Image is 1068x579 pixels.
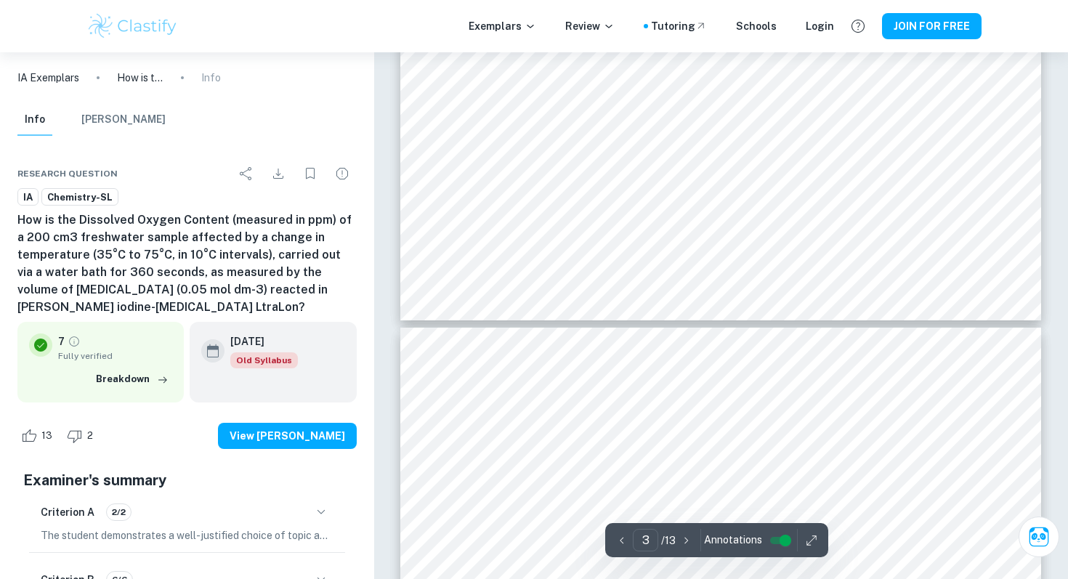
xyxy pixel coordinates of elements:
div: Bookmark [296,159,325,188]
button: Breakdown [92,368,172,390]
p: Info [201,70,221,86]
span: Annotations [704,533,762,548]
a: IA [17,188,39,206]
p: The student demonstrates a well-justified choice of topic and research question, highlighting bot... [41,527,333,543]
span: Fully verified [58,349,172,363]
button: Info [17,104,52,136]
a: IA Exemplars [17,70,79,86]
h6: [DATE] [230,333,286,349]
span: Chemistry-SL [42,190,118,205]
div: Like [17,424,60,448]
a: Schools [736,18,777,34]
p: Review [565,18,615,34]
p: Exemplars [469,18,536,34]
span: IA [18,190,38,205]
p: / 13 [661,533,676,548]
a: Tutoring [651,18,707,34]
button: [PERSON_NAME] [81,104,166,136]
h5: Examiner's summary [23,469,351,491]
h6: How is the Dissolved Oxygen Content (measured in ppm) of a 200 cm3 freshwater sample affected by ... [17,211,357,316]
p: How is the Dissolved Oxygen Content (measured in ppm) of a 200 cm3 freshwater sample affected by ... [117,70,163,86]
p: 7 [58,333,65,349]
a: Login [806,18,834,34]
div: Download [264,159,293,188]
span: 13 [33,429,60,443]
div: Report issue [328,159,357,188]
div: Share [232,159,261,188]
button: Help and Feedback [846,14,870,39]
span: 2 [79,429,101,443]
a: Chemistry-SL [41,188,118,206]
button: JOIN FOR FREE [882,13,982,39]
img: Clastify logo [86,12,179,41]
button: View [PERSON_NAME] [218,423,357,449]
button: Ask Clai [1019,517,1059,557]
div: Dislike [63,424,101,448]
div: Starting from the May 2025 session, the Chemistry IA requirements have changed. It's OK to refer ... [230,352,298,368]
span: 2/2 [107,506,131,519]
span: Old Syllabus [230,352,298,368]
span: Research question [17,167,118,180]
a: Grade fully verified [68,335,81,348]
h6: Criterion A [41,504,94,520]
